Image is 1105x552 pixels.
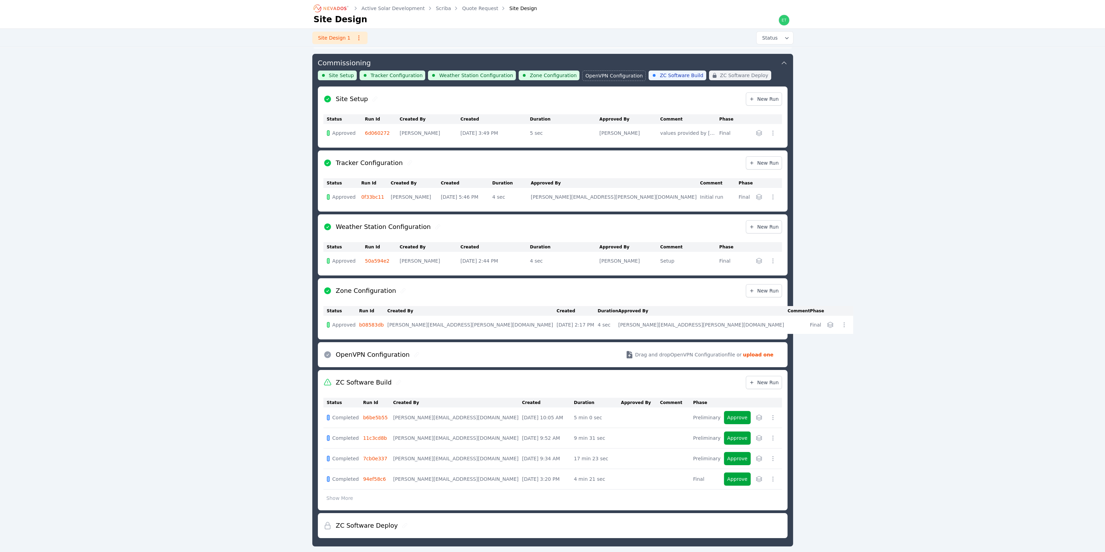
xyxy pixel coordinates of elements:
[332,130,356,137] span: Approved
[332,455,359,462] span: Completed
[439,72,513,79] span: Weather Station Configuration
[312,32,368,44] a: Site Design 1
[461,242,530,252] th: Created
[318,54,787,71] button: Commissioning
[522,407,574,428] td: [DATE] 10:05 AM
[720,72,768,79] span: ZC Software Deploy
[400,252,461,270] td: [PERSON_NAME]
[810,306,825,316] th: Phase
[323,306,359,316] th: Status
[530,130,596,137] div: 5 sec
[597,321,615,328] div: 4 sec
[461,252,530,270] td: [DATE] 2:44 PM
[365,242,400,252] th: Run Id
[359,306,387,316] th: Run Id
[724,472,750,486] button: Approve
[746,92,782,106] a: New Run
[746,220,782,233] a: New Run
[618,316,787,334] td: [PERSON_NAME][EMAIL_ADDRESS][PERSON_NAME][DOMAIN_NAME]
[461,124,530,142] td: [DATE] 3:49 PM
[332,257,356,264] span: Approved
[436,5,451,12] a: Scriba
[461,114,530,124] th: Created
[365,130,390,136] a: 6d060272
[719,130,737,137] div: Final
[660,242,719,252] th: Comment
[574,414,618,421] div: 5 min 0 sec
[635,351,741,358] span: Drag and drop OpenVPN Configuration file or
[660,114,719,124] th: Comment
[530,114,600,124] th: Duration
[391,188,441,206] td: [PERSON_NAME]
[749,287,779,294] span: New Run
[746,376,782,389] a: New Run
[400,114,461,124] th: Created By
[746,284,782,297] a: New Run
[312,54,793,546] div: CommissioningSite SetupTracker ConfigurationWeather Station ConfigurationZone ConfigurationOpenVP...
[441,178,492,188] th: Created
[400,124,461,142] td: [PERSON_NAME]
[724,431,750,445] button: Approve
[585,72,643,79] span: OpenVPN Configuration
[336,222,431,232] h2: Weather Station Configuration
[318,58,371,68] h3: Commissioning
[749,96,779,102] span: New Run
[749,223,779,230] span: New Run
[332,435,359,442] span: Completed
[693,476,720,483] div: Final
[323,114,365,124] th: Status
[441,188,492,206] td: [DATE] 5:46 PM
[743,351,774,358] strong: upload one
[363,398,393,407] th: Run Id
[724,452,750,465] button: Approve
[393,398,522,407] th: Created By
[600,242,660,252] th: Approved By
[778,15,790,26] img: ethan.harte@nevados.solar
[323,178,361,188] th: Status
[336,158,403,168] h2: Tracker Configuration
[462,5,498,12] a: Quote Request
[365,258,390,264] a: 50a594e2
[391,178,441,188] th: Created By
[314,3,537,14] nav: Breadcrumb
[739,193,750,200] div: Final
[617,345,782,364] button: Drag and dropOpenVPN Configurationfile or upload one
[363,456,387,461] a: 7cb0e337
[387,316,556,334] td: [PERSON_NAME][EMAIL_ADDRESS][PERSON_NAME][DOMAIN_NAME]
[700,193,735,200] div: Initial run
[531,188,700,206] td: [PERSON_NAME][EMAIL_ADDRESS][PERSON_NAME][DOMAIN_NAME]
[362,5,425,12] a: Active Solar Development
[660,257,716,264] div: Setup
[336,521,398,530] h2: ZC Software Deploy
[336,350,410,360] h2: OpenVPN Configuration
[363,435,387,441] a: 11c3cd8b
[393,469,522,489] td: [PERSON_NAME][EMAIL_ADDRESS][DOMAIN_NAME]
[600,114,660,124] th: Approved By
[574,398,621,407] th: Duration
[314,14,368,25] h1: Site Design
[329,72,354,79] span: Site Setup
[332,476,359,483] span: Completed
[522,398,574,407] th: Created
[719,257,737,264] div: Final
[371,72,423,79] span: Tracker Configuration
[336,94,368,104] h2: Site Setup
[522,469,574,489] td: [DATE] 3:20 PM
[361,194,384,200] a: 0f33bc11
[332,193,356,200] span: Approved
[597,306,618,316] th: Duration
[749,159,779,166] span: New Run
[574,476,618,483] div: 4 min 21 sec
[719,242,741,252] th: Phase
[323,398,363,407] th: Status
[365,114,400,124] th: Run Id
[492,193,527,200] div: 4 sec
[556,316,597,334] td: [DATE] 2:17 PM
[400,242,461,252] th: Created By
[574,455,618,462] div: 17 min 23 sec
[531,178,700,188] th: Approved By
[700,178,739,188] th: Comment
[393,407,522,428] td: [PERSON_NAME][EMAIL_ADDRESS][DOMAIN_NAME]
[387,306,556,316] th: Created By
[810,321,821,328] div: Final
